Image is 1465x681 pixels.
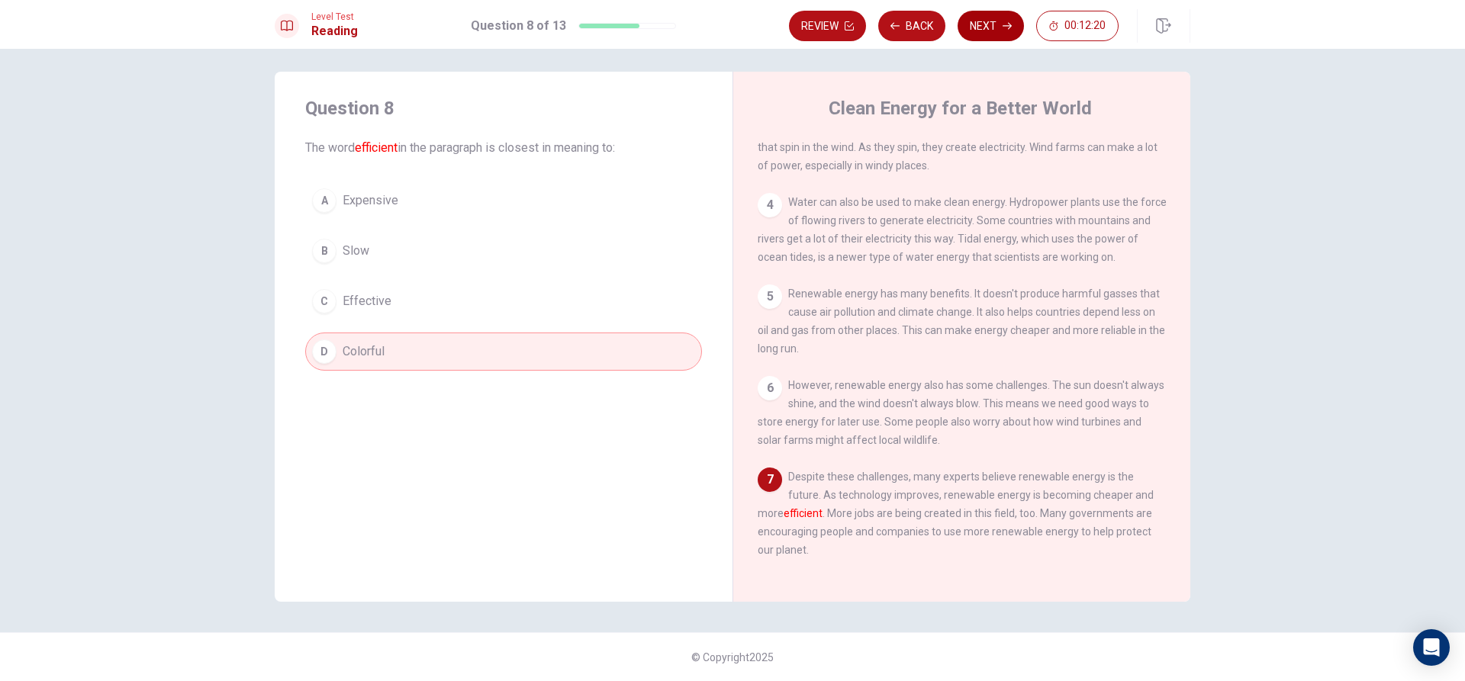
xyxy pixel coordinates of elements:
h1: Reading [311,22,358,40]
div: 4 [758,193,782,217]
div: A [312,188,336,213]
div: 5 [758,284,782,309]
div: 7 [758,467,782,492]
h1: Question 8 of 13 [471,17,566,35]
span: Effective [343,292,391,310]
div: B [312,239,336,263]
span: Despite these challenges, many experts believe renewable energy is the future. As technology impr... [758,471,1154,556]
span: Level Test [311,11,358,22]
font: efficient [355,140,398,155]
button: Review [789,11,866,41]
span: 00:12:20 [1064,20,1106,32]
button: DColorful [305,332,702,371]
h4: Question 8 [305,96,702,120]
button: CEffective [305,282,702,320]
font: efficient [784,507,823,519]
button: AExpensive [305,181,702,220]
span: Renewable energy has many benefits. It doesn't produce harmful gasses that cause air pollution an... [758,287,1165,355]
button: BSlow [305,232,702,270]
button: 00:12:20 [1036,11,1119,41]
span: © Copyright 2025 [691,651,774,663]
span: Slow [343,242,369,260]
button: Back [878,11,945,41]
span: Colorful [343,342,385,361]
span: However, renewable energy also has some challenges. The sun doesn't always shine, and the wind do... [758,379,1164,446]
h4: Clean Energy for a Better World [829,96,1092,120]
div: D [312,339,336,364]
button: Next [958,11,1024,41]
div: 6 [758,376,782,400]
span: Expensive [343,191,398,210]
span: The word in the paragraph is closest in meaning to: [305,139,702,157]
div: C [312,289,336,313]
span: Water can also be used to make clean energy. Hydropower plants use the force of flowing rivers to... [758,196,1167,263]
div: Open Intercom Messenger [1413,629,1450,666]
